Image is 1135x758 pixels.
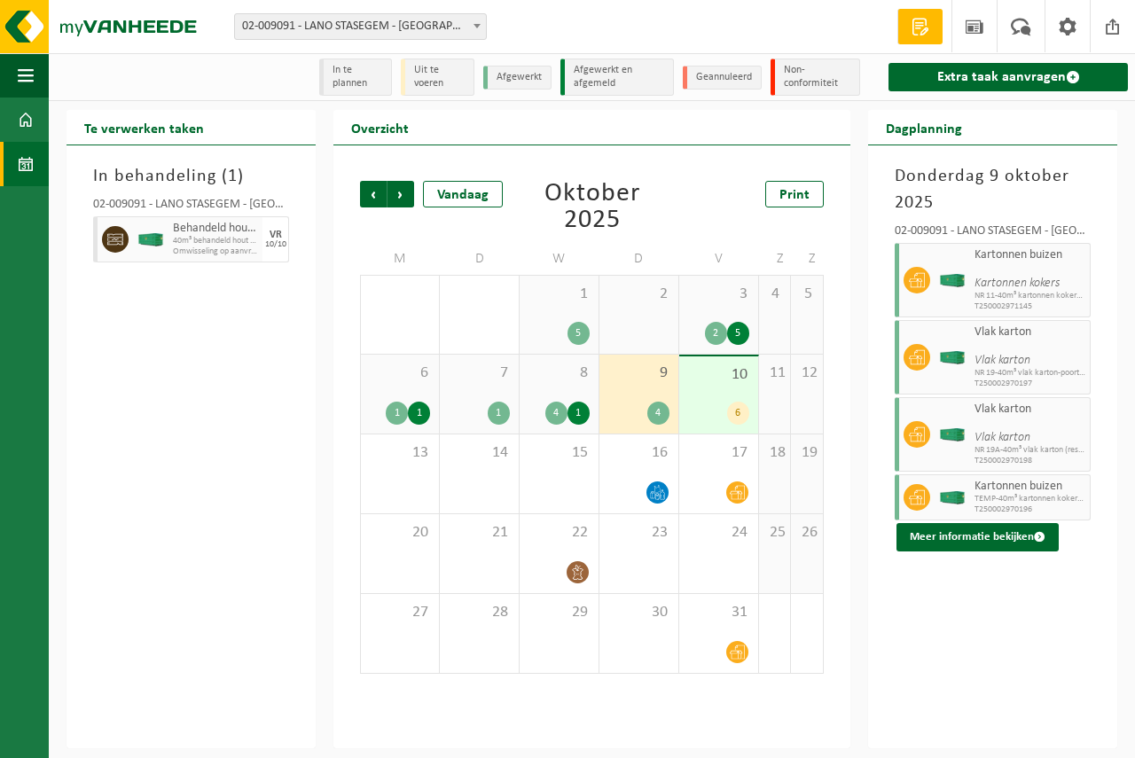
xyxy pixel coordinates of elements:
span: 15 [528,443,590,463]
td: W [520,243,599,275]
div: 5 [727,322,749,345]
div: 02-009091 - LANO STASEGEM - [GEOGRAPHIC_DATA] [93,199,289,216]
h3: In behandeling ( ) [93,163,289,190]
span: Volgende [387,181,414,207]
i: Vlak karton [975,431,1030,444]
span: NR 11-40m³ kartonnen kokers-poort 202 [975,291,1085,301]
span: T250002970198 [975,456,1085,466]
span: Kartonnen buizen [975,480,1085,494]
div: 2 [705,322,727,345]
td: D [440,243,520,275]
h2: Te verwerken taken [67,110,222,145]
h2: Dagplanning [868,110,980,145]
img: HK-XC-40-GN-00 [939,491,966,504]
span: 4 [768,285,782,304]
div: Oktober 2025 [520,181,663,234]
span: 02-009091 - LANO STASEGEM - HARELBEKE [234,13,487,40]
td: Z [759,243,792,275]
span: 18 [768,443,782,463]
span: 27 [370,603,430,622]
img: HK-XC-40-GN-00 [137,233,164,246]
div: Vandaag [423,181,503,207]
li: Non-conformiteit [771,59,860,96]
span: 28 [449,603,510,622]
span: NR 19A-40m³ vlak karton (reserve)-poort 504 [975,445,1085,456]
a: Extra taak aanvragen [888,63,1128,91]
li: In te plannen [319,59,393,96]
div: VR [270,230,282,240]
h2: Overzicht [333,110,427,145]
div: 5 [567,322,590,345]
td: Z [791,243,824,275]
span: Kartonnen buizen [975,248,1085,262]
span: 7 [449,363,510,383]
span: NR 19-40m³ vlak karton-poort 504 [975,368,1085,379]
span: 31 [688,603,749,622]
span: Vlak karton [975,325,1085,340]
li: Geannuleerd [683,66,762,90]
span: Omwisseling op aanvraag [173,246,258,257]
button: Meer informatie bekijken [896,523,1059,551]
div: 10/10 [265,240,286,249]
span: 5 [800,285,814,304]
span: 12 [800,363,814,383]
div: 1 [386,402,408,425]
div: 6 [727,402,749,425]
span: 2 [608,285,669,304]
span: 1 [528,285,590,304]
span: 8 [528,363,590,383]
span: 02-009091 - LANO STASEGEM - HARELBEKE [235,14,486,39]
a: Print [765,181,824,207]
span: Print [779,188,810,202]
span: 25 [768,523,782,543]
span: 29 [528,603,590,622]
td: V [679,243,759,275]
li: Uit te voeren [401,59,474,96]
span: 10 [688,365,749,385]
span: 6 [370,363,430,383]
div: 1 [567,402,590,425]
span: 13 [370,443,430,463]
div: 1 [408,402,430,425]
span: 20 [370,523,430,543]
li: Afgewerkt en afgemeld [560,59,674,96]
span: Behandeld hout (B) [173,222,258,236]
span: 16 [608,443,669,463]
span: 19 [800,443,814,463]
img: HK-XC-40-GN-00 [939,274,966,287]
span: 14 [449,443,510,463]
img: HK-XC-40-GN-00 [939,428,966,442]
span: T250002970197 [975,379,1085,389]
span: 3 [688,285,749,304]
span: TEMP-40m³ kartonnen kokers-poort 201 [975,494,1085,504]
i: Vlak karton [975,354,1030,367]
span: 9 [608,363,669,383]
div: 1 [488,402,510,425]
span: Vorige [360,181,387,207]
td: D [599,243,679,275]
span: 1 [228,168,238,185]
div: 4 [545,402,567,425]
span: 40m³ behandeld hout (B)-poort 306-307 (B2) [173,236,258,246]
div: 02-009091 - LANO STASEGEM - [GEOGRAPHIC_DATA] [895,225,1091,243]
h3: Donderdag 9 oktober 2025 [895,163,1091,216]
span: 17 [688,443,749,463]
span: 11 [768,363,782,383]
span: 24 [688,523,749,543]
span: 22 [528,523,590,543]
i: Kartonnen kokers [975,277,1060,290]
img: HK-XC-40-GN-00 [939,351,966,364]
span: 30 [608,603,669,622]
span: T250002971145 [975,301,1085,312]
div: 4 [647,402,669,425]
span: 26 [800,523,814,543]
span: T250002970196 [975,504,1085,515]
td: M [360,243,440,275]
span: 23 [608,523,669,543]
span: 21 [449,523,510,543]
span: Vlak karton [975,402,1085,417]
li: Afgewerkt [483,66,552,90]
